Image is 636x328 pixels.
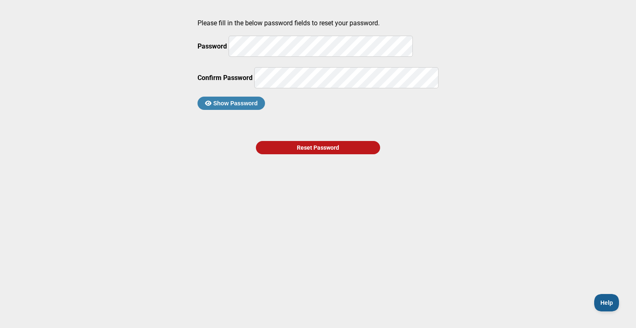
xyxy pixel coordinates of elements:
[198,42,227,50] label: Password
[198,97,265,110] button: Show Password
[256,141,380,154] div: Reset Password
[198,19,438,27] p: Please fill in the below password fields to reset your password.
[198,74,253,82] label: Confirm Password
[594,294,619,311] iframe: Toggle Customer Support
